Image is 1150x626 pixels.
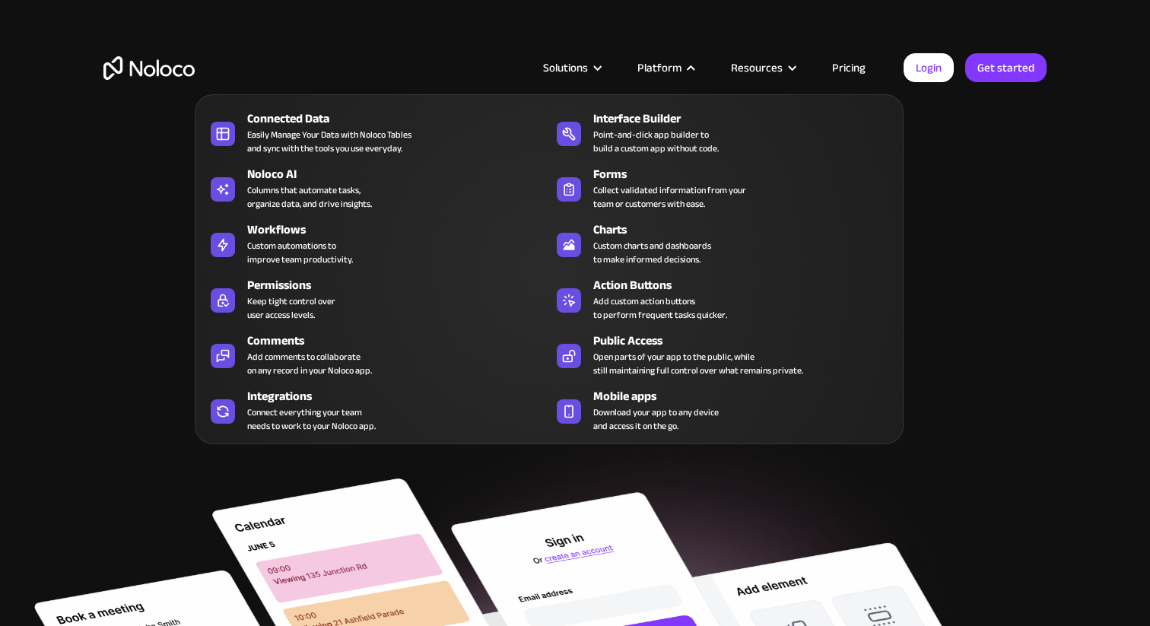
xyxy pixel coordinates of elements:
div: Mobile apps [593,387,902,405]
a: Connected DataEasily Manage Your Data with Noloco Tablesand sync with the tools you use everyday. [203,106,549,158]
div: Permissions [247,276,556,294]
a: PermissionsKeep tight control overuser access levels. [203,273,549,325]
div: Forms [593,165,902,183]
div: Connected Data [247,110,556,128]
div: Resources [731,58,783,78]
div: Platform [618,58,712,78]
a: CommentsAdd comments to collaborateon any record in your Noloco app. [203,329,549,380]
a: home [103,56,195,80]
div: Platform [637,58,681,78]
div: Interface Builder [593,110,902,128]
div: Easily Manage Your Data with Noloco Tables and sync with the tools you use everyday. [247,128,411,155]
div: Custom charts and dashboards to make informed decisions. [593,239,711,266]
div: Add comments to collaborate on any record in your Noloco app. [247,350,372,377]
div: Public Access [593,332,902,350]
a: Get started [965,53,1047,82]
a: ChartsCustom charts and dashboardsto make informed decisions. [549,218,895,269]
span: Download your app to any device and access it on the go. [593,405,719,433]
div: Integrations [247,387,556,405]
div: Solutions [543,58,588,78]
div: Workflows [247,221,556,239]
div: Noloco AI [247,165,556,183]
a: IntegrationsConnect everything your teamneeds to work to your Noloco app. [203,384,549,436]
div: Resources [712,58,813,78]
a: Action ButtonsAdd custom action buttonsto perform frequent tasks quicker. [549,273,895,325]
a: Public AccessOpen parts of your app to the public, whilestill maintaining full control over what ... [549,329,895,380]
a: Mobile appsDownload your app to any deviceand access it on the go. [549,384,895,436]
div: Point-and-click app builder to build a custom app without code. [593,128,719,155]
div: Open parts of your app to the public, while still maintaining full control over what remains priv... [593,350,803,377]
div: Columns that automate tasks, organize data, and drive insights. [247,183,372,211]
a: Pricing [813,58,885,78]
div: Add custom action buttons to perform frequent tasks quicker. [593,294,727,322]
a: Login [904,53,954,82]
a: Interface BuilderPoint-and-click app builder tobuild a custom app without code. [549,106,895,158]
a: Noloco AIColumns that automate tasks,organize data, and drive insights. [203,162,549,214]
div: Action Buttons [593,276,902,294]
div: Keep tight control over user access levels. [247,294,335,322]
a: FormsCollect validated information from yourteam or customers with ease. [549,162,895,214]
div: Custom automations to improve team productivity. [247,239,353,266]
h2: Business Apps for Teams [103,157,1047,278]
div: Solutions [524,58,618,78]
div: Charts [593,221,902,239]
div: Collect validated information from your team or customers with ease. [593,183,746,211]
div: Comments [247,332,556,350]
div: Connect everything your team needs to work to your Noloco app. [247,405,376,433]
a: WorkflowsCustom automations toimprove team productivity. [203,218,549,269]
nav: Platform [195,73,904,444]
